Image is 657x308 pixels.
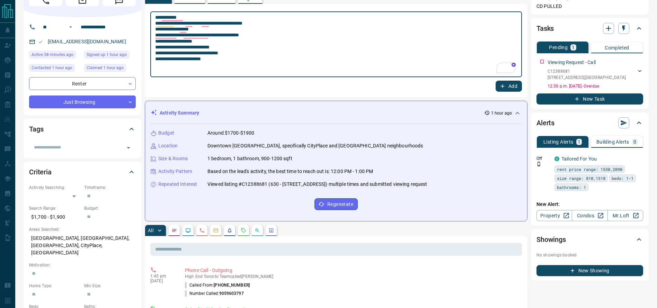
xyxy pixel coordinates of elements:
[84,51,136,61] div: Mon Oct 13 2025
[554,156,559,161] div: condos.ca
[87,51,127,58] span: Signed up 1 hour ago
[29,121,136,137] div: Tags
[29,124,43,135] h2: Tags
[549,45,568,50] p: Pending
[158,129,174,137] p: Budget
[255,228,260,233] svg: Opportunities
[557,184,586,191] span: bathrooms: 1
[536,252,643,258] p: No showings booked
[124,143,133,153] button: Open
[29,233,136,259] p: [GEOGRAPHIC_DATA], [GEOGRAPHIC_DATA], [GEOGRAPHIC_DATA], CityPlace, [GEOGRAPHIC_DATA]
[572,45,575,50] p: 1
[29,64,81,74] div: Mon Oct 13 2025
[536,231,643,248] div: Showings
[185,274,519,279] p: High End Toronto Team called [PERSON_NAME]
[612,175,633,182] span: beds: 1-1
[207,168,373,175] p: Based on the lead's activity, the best time to reach out is: 12:00 PM - 1:00 PM
[536,115,643,131] div: Alerts
[557,175,605,182] span: size range: 810,1318
[84,283,136,289] p: Min Size:
[29,51,81,61] div: Mon Oct 13 2025
[185,282,250,288] p: Called From:
[29,184,81,191] p: Actively Searching:
[219,291,244,296] span: 9059603797
[66,23,75,31] button: Open
[160,109,199,117] p: Activity Summary
[227,228,232,233] svg: Listing Alerts
[561,156,597,162] a: Tailored For You
[199,228,205,233] svg: Calls
[536,162,541,166] svg: Push Notification Only
[29,283,81,289] p: Home Type:
[548,68,626,74] p: C12388681
[48,39,126,44] a: [EMAIL_ADDRESS][DOMAIN_NAME]
[158,155,188,162] p: Size & Rooms
[605,45,629,50] p: Completed
[241,228,246,233] svg: Requests
[158,181,197,188] p: Repeated Interest
[29,77,136,90] div: Renter
[536,155,550,162] p: Off
[155,15,517,74] textarea: To enrich screen reader interactions, please activate Accessibility in Grammarly extension settings
[536,117,554,128] h2: Alerts
[213,228,219,233] svg: Emails
[150,279,175,283] p: [DATE]
[548,74,626,81] p: [STREET_ADDRESS] , [GEOGRAPHIC_DATA]
[633,139,636,144] p: 0
[596,139,629,144] p: Building Alerts
[536,210,572,221] a: Property
[84,184,136,191] p: Timeframe:
[185,290,244,297] p: Number Called:
[536,234,566,245] h2: Showings
[548,83,643,89] p: 12:50 p.m. [DATE] - Overdue
[536,3,643,10] p: CD PULLED
[578,139,580,144] p: 1
[29,205,81,211] p: Search Range:
[536,23,554,34] h2: Tasks
[572,210,607,221] a: Condos
[543,139,574,144] p: Listing Alerts
[148,228,153,233] p: All
[185,267,519,274] p: Phone Call - Outgoing
[171,228,177,233] svg: Notes
[87,64,124,71] span: Claimed 1 hour ago
[536,93,643,105] button: New Task
[557,166,622,173] span: rent price range: 1530,2090
[185,228,191,233] svg: Lead Browsing Activity
[38,39,43,44] svg: Email Valid
[150,274,175,279] p: 1:45 pm
[207,181,427,188] p: Viewed listing #C12388681 (630 - [STREET_ADDRESS]) multiple times and submitted viewing request
[496,81,522,92] button: Add
[207,129,254,137] p: Around $1700-$1900
[314,198,358,210] button: Regenerate
[536,265,643,276] button: New Showing
[607,210,643,221] a: Mr.Loft
[84,205,136,211] p: Budget:
[207,142,423,150] p: Downtown [GEOGRAPHIC_DATA], specifically CityPlace and [GEOGRAPHIC_DATA] neighbourhoods
[158,168,192,175] p: Activity Pattern
[548,67,643,82] div: C12388681[STREET_ADDRESS],[GEOGRAPHIC_DATA]
[158,142,178,150] p: Location
[29,262,136,268] p: Motivation:
[214,283,250,288] span: [PHONE_NUMBER]
[29,211,81,223] p: $1,700 - $1,900
[29,166,52,178] h2: Criteria
[536,201,643,208] p: New Alert:
[29,164,136,180] div: Criteria
[207,155,292,162] p: 1 bedroom, 1 bathroom, 900-1200 sqft
[151,107,522,119] div: Activity Summary1 hour ago
[491,110,512,116] p: 1 hour ago
[536,20,643,37] div: Tasks
[548,59,596,66] p: Viewing Request - Call
[29,96,136,108] div: Just Browsing
[268,228,274,233] svg: Agent Actions
[32,51,73,58] span: Active 58 minutes ago
[32,64,72,71] span: Contacted 1 hour ago
[29,226,136,233] p: Areas Searched:
[84,64,136,74] div: Mon Oct 13 2025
